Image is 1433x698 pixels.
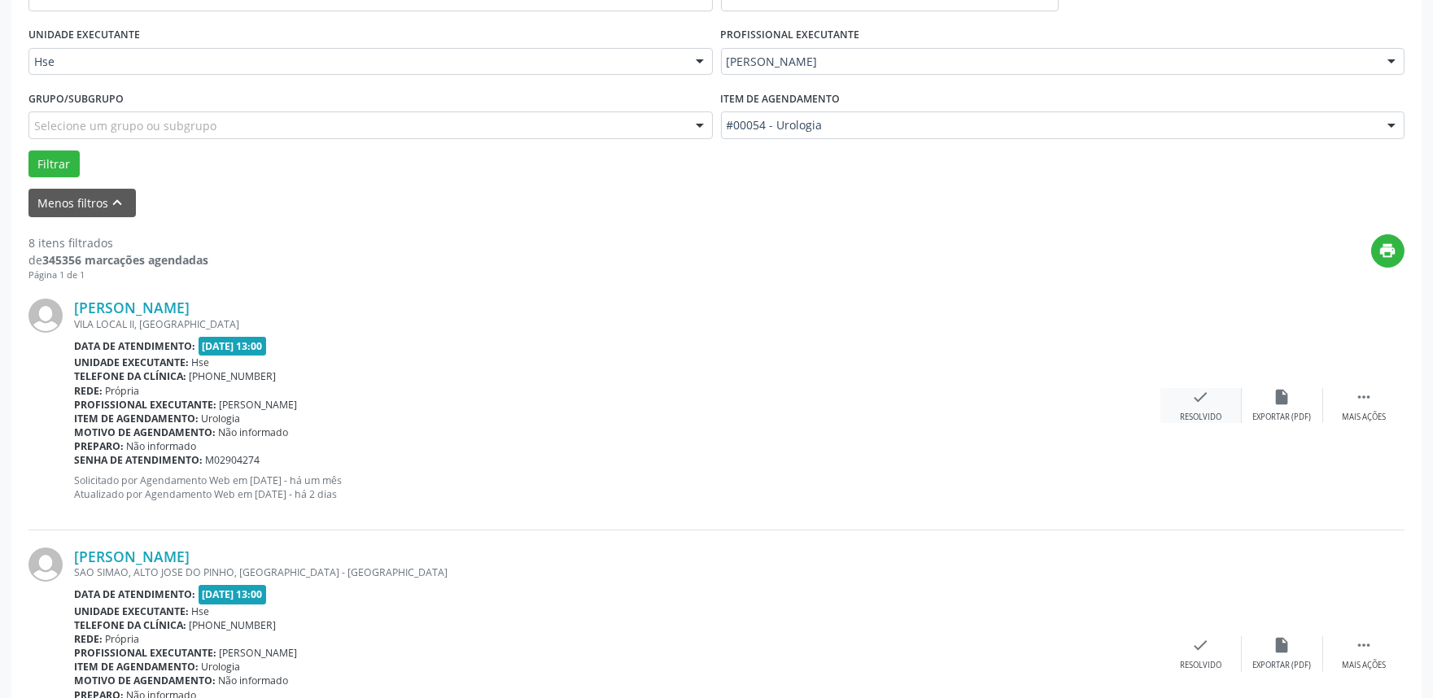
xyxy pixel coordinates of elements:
div: Exportar (PDF) [1253,412,1312,423]
i: check [1192,636,1210,654]
b: Profissional executante: [74,398,216,412]
span: Hse [192,356,210,369]
i: keyboard_arrow_up [109,194,127,212]
button: print [1371,234,1405,268]
span: M02904274 [206,453,260,467]
b: Item de agendamento: [74,660,199,674]
div: de [28,251,208,268]
b: Unidade executante: [74,356,189,369]
span: [PHONE_NUMBER] [190,369,277,383]
i:  [1355,388,1373,406]
img: img [28,299,63,333]
b: Rede: [74,632,103,646]
div: Mais ações [1342,412,1386,423]
span: [DATE] 13:00 [199,337,267,356]
span: [PERSON_NAME] [220,646,298,660]
b: Telefone da clínica: [74,618,186,632]
i: check [1192,388,1210,406]
span: Própria [106,632,140,646]
b: Unidade executante: [74,604,189,618]
span: Própria [106,384,140,398]
label: UNIDADE EXECUTANTE [28,23,140,48]
label: Grupo/Subgrupo [28,86,124,111]
b: Preparo: [74,439,124,453]
div: Resolvido [1180,412,1221,423]
b: Rede: [74,384,103,398]
b: Senha de atendimento: [74,453,203,467]
span: Urologia [202,412,241,425]
b: Telefone da clínica: [74,369,186,383]
b: Data de atendimento: [74,587,195,601]
span: [PHONE_NUMBER] [190,618,277,632]
a: [PERSON_NAME] [74,547,190,565]
button: Menos filtroskeyboard_arrow_up [28,189,136,217]
label: PROFISSIONAL EXECUTANTE [721,23,860,48]
p: Solicitado por Agendamento Web em [DATE] - há um mês Atualizado por Agendamento Web em [DATE] - h... [74,473,1160,501]
span: Hse [192,604,210,618]
i: print [1379,242,1397,260]
div: Resolvido [1180,660,1221,671]
div: Página 1 de 1 [28,268,208,282]
label: Item de agendamento [721,86,841,111]
span: Hse [34,54,679,70]
div: Exportar (PDF) [1253,660,1312,671]
span: Não informado [219,674,289,687]
a: [PERSON_NAME] [74,299,190,316]
span: [DATE] 13:00 [199,585,267,604]
img: img [28,547,63,582]
span: Não informado [219,425,289,439]
span: Selecione um grupo ou subgrupo [34,117,216,134]
b: Motivo de agendamento: [74,674,216,687]
span: [PERSON_NAME] [220,398,298,412]
b: Data de atendimento: [74,339,195,353]
span: Não informado [127,439,197,453]
div: SAO SIMAO, ALTO JOSE DO PINHO, [GEOGRAPHIC_DATA] - [GEOGRAPHIC_DATA] [74,565,1160,579]
span: [PERSON_NAME] [727,54,1372,70]
i:  [1355,636,1373,654]
span: #00054 - Urologia [727,117,1372,133]
strong: 345356 marcações agendadas [42,252,208,268]
i: insert_drive_file [1274,636,1291,654]
b: Item de agendamento: [74,412,199,425]
b: Profissional executante: [74,646,216,660]
i: insert_drive_file [1274,388,1291,406]
div: Mais ações [1342,660,1386,671]
div: 8 itens filtrados [28,234,208,251]
span: Urologia [202,660,241,674]
div: VILA LOCAL II, [GEOGRAPHIC_DATA] [74,317,1160,331]
b: Motivo de agendamento: [74,425,216,439]
button: Filtrar [28,151,80,178]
